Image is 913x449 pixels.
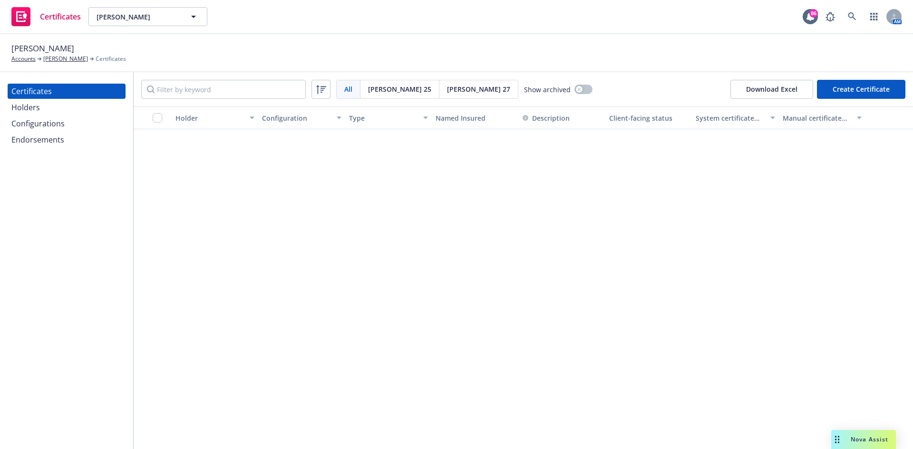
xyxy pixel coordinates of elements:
span: [PERSON_NAME] [97,12,179,22]
span: [PERSON_NAME] [11,42,74,55]
a: Certificates [8,3,85,30]
div: Configuration [262,113,330,123]
div: Holders [11,100,40,115]
button: Holder [172,106,258,129]
button: System certificate last generated [692,106,778,129]
div: System certificate last generated [696,113,764,123]
span: All [344,84,352,94]
div: Certificates [11,84,52,99]
div: Holder [175,113,244,123]
button: Description [523,113,570,123]
div: Endorsements [11,132,64,147]
a: Search [843,7,862,26]
span: Nova Assist [851,435,888,443]
div: Client-facing status [609,113,688,123]
button: Configuration [258,106,345,129]
button: Client-facing status [605,106,692,129]
input: Select all [153,113,162,123]
button: Type [345,106,432,129]
button: [PERSON_NAME] [88,7,207,26]
a: Report a Bug [821,7,840,26]
a: Switch app [864,7,884,26]
div: Named Insured [436,113,515,123]
a: Holders [8,100,126,115]
div: Drag to move [831,430,843,449]
a: Configurations [8,116,126,131]
div: 86 [809,9,818,18]
a: Accounts [11,55,36,63]
span: Show archived [524,85,571,95]
div: Type [349,113,418,123]
input: Filter by keyword [141,80,306,99]
span: Certificates [40,13,81,20]
a: Endorsements [8,132,126,147]
div: Manual certificate last generated [783,113,851,123]
a: [PERSON_NAME] [43,55,88,63]
button: Create Certificate [817,80,905,99]
button: Nova Assist [831,430,896,449]
div: Configurations [11,116,65,131]
button: Download Excel [730,80,813,99]
a: Certificates [8,84,126,99]
span: [PERSON_NAME] 25 [368,84,431,94]
button: Manual certificate last generated [779,106,865,129]
span: [PERSON_NAME] 27 [447,84,510,94]
button: Named Insured [432,106,518,129]
span: Certificates [96,55,126,63]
